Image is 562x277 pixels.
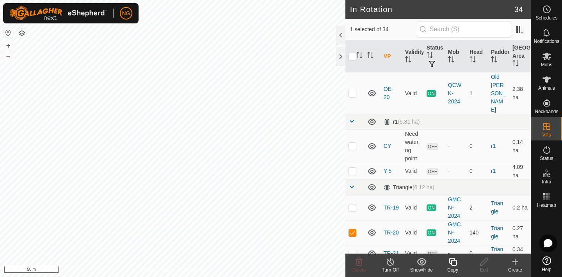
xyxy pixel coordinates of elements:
span: Delete [352,267,366,273]
span: Status [540,156,553,161]
p-sorticon: Activate to sort [491,57,497,64]
a: CY [384,143,391,149]
div: - [448,142,463,150]
div: QCWK-2024 [448,81,463,106]
span: OFF [427,143,438,150]
p-sorticon: Activate to sort [448,57,454,64]
span: Help [542,267,551,272]
p-sorticon: Activate to sort [512,61,519,67]
span: (6.12 ha) [413,184,434,190]
button: Map Layers [17,28,27,38]
div: Copy [437,266,468,273]
td: 4.09 ha [509,163,531,179]
a: TR-20 [384,229,399,236]
p-sorticon: Activate to sort [427,53,433,59]
a: TR-19 [384,204,399,211]
a: r1 [491,143,496,149]
div: Triangle [384,184,434,191]
span: ON [427,90,436,97]
a: Triangle [491,225,503,240]
td: Valid [402,245,423,262]
td: Valid [402,195,423,220]
span: 34 [514,4,523,15]
span: Animals [538,86,555,91]
th: Mob [445,41,466,73]
td: 2.38 ha [509,73,531,114]
span: OFF [427,168,438,175]
td: 0 [466,130,488,163]
th: Head [466,41,488,73]
span: Heatmap [537,203,556,208]
a: Y-5 [384,168,392,174]
button: Reset Map [4,28,13,37]
a: Triangle [491,200,503,215]
td: 2 [466,195,488,220]
div: r1 [384,119,420,125]
a: r1 [491,168,496,174]
th: VP [381,41,402,73]
td: 0 [466,245,488,262]
input: Search (S) [417,21,511,37]
td: 0.27 ha [509,220,531,245]
span: Infra [542,179,551,184]
td: 0.14 ha [509,130,531,163]
th: Paddock [488,41,509,73]
td: Valid [402,73,423,114]
td: Valid [402,220,423,245]
span: 1 selected of 34 [350,25,417,34]
th: Validity [402,41,423,73]
td: 0.2 ha [509,195,531,220]
td: 0.34 ha [509,245,531,262]
a: Old [PERSON_NAME] [491,74,506,113]
span: Mobs [541,62,552,67]
button: – [4,51,13,60]
div: Create [500,266,531,273]
a: Help [531,253,562,275]
span: ON [427,229,436,236]
div: Show/Hide [406,266,437,273]
span: Schedules [535,16,557,20]
td: 140 [466,220,488,245]
p-sorticon: Activate to sort [470,57,476,64]
span: Neckbands [535,109,558,114]
a: Triangle [491,246,503,261]
button: + [4,41,13,50]
a: Contact Us [180,267,203,274]
span: NG [122,9,130,18]
p-sorticon: Activate to sort [405,57,411,64]
span: OFF [427,250,438,257]
span: VPs [542,133,551,137]
div: Turn Off [375,266,406,273]
td: Need watering point [402,130,423,163]
div: - [448,249,463,257]
span: ON [427,204,436,211]
h2: In Rotation [350,5,514,14]
div: GMCN-2024 [448,195,463,220]
td: 1 [466,73,488,114]
div: Edit [468,266,500,273]
img: Gallagher Logo [9,6,107,20]
td: 0 [466,163,488,179]
div: GMCN-2024 [448,220,463,245]
a: OE-20 [384,86,393,100]
p-sorticon: Activate to sort [356,53,363,59]
span: (5.81 ha) [398,119,420,125]
p-sorticon: Activate to sort [367,53,373,59]
div: - [448,167,463,175]
a: Privacy Policy [142,267,171,274]
a: TR-21 [384,250,399,256]
td: Valid [402,163,423,179]
span: Notifications [534,39,559,44]
th: Status [423,41,445,73]
th: [GEOGRAPHIC_DATA] Area [509,41,531,73]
